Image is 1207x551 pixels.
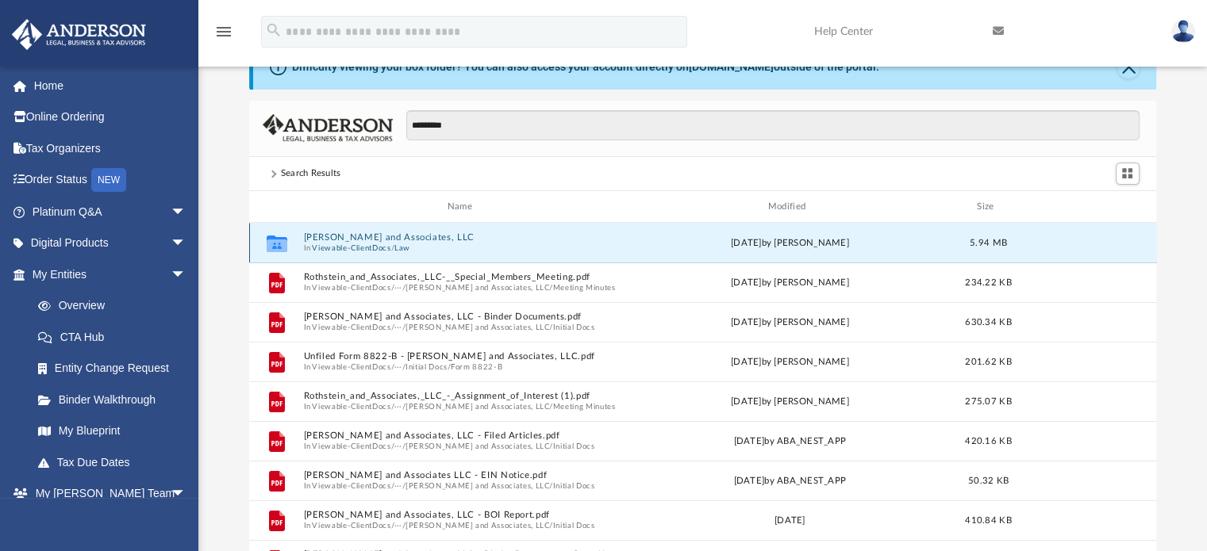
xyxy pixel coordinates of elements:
[402,521,405,531] span: /
[451,362,502,373] button: Form 8822-B
[292,59,879,75] div: Difficulty viewing your box folder? You can also access your account directly on outside of the p...
[402,283,405,293] span: /
[406,362,448,373] button: Initial Docs
[630,434,950,449] div: [DATE] by ABA_NEST_APP
[689,60,774,73] a: [DOMAIN_NAME]
[1027,200,1138,214] div: id
[552,442,594,452] button: Initial Docs
[549,521,552,531] span: /
[406,481,549,492] button: [PERSON_NAME] and Associates, LLC
[629,200,949,214] div: Modified
[303,442,623,452] span: In
[394,521,402,531] button: ···
[303,431,623,442] button: [PERSON_NAME] and Associates, LLC - Filed Articles.pdf
[303,521,623,531] span: In
[549,442,552,452] span: /
[630,316,950,330] div: [DATE] by [PERSON_NAME]
[390,323,394,333] span: /
[312,323,390,333] button: Viewable-ClientDocs
[11,478,202,510] a: My [PERSON_NAME] Teamarrow_drop_down
[447,362,450,373] span: /
[312,402,390,412] button: Viewable-ClientDocs
[549,323,552,333] span: /
[390,481,394,492] span: /
[630,514,950,528] div: [DATE]
[406,521,549,531] button: [PERSON_NAME] and Associates, LLC
[552,283,615,293] button: Meeting Minutes
[171,258,202,291] span: arrow_drop_down
[394,323,402,333] button: ···
[302,200,622,214] div: Name
[249,223,1157,551] div: grid
[406,283,549,293] button: [PERSON_NAME] and Associates, LLC
[7,19,151,50] img: Anderson Advisors Platinum Portal
[303,283,623,293] span: In
[303,243,623,254] span: In
[630,276,950,290] div: [DATE] by [PERSON_NAME]
[630,474,950,488] div: [DATE] by ABA_NEST_APP
[406,110,1139,140] input: Search files and folders
[965,516,1011,525] span: 410.84 KB
[630,355,950,369] div: [DATE] by [PERSON_NAME]
[1116,163,1140,185] button: Switch to Grid View
[171,228,202,260] span: arrow_drop_down
[552,323,594,333] button: Initial Docs
[390,521,394,531] span: /
[11,132,210,164] a: Tax Organizers
[390,362,394,373] span: /
[402,442,405,452] span: /
[394,402,402,412] button: ···
[303,323,623,333] span: In
[549,402,552,412] span: /
[303,511,623,521] button: [PERSON_NAME] and Associates, LLC - BOI Report.pdf
[11,258,210,290] a: My Entitiesarrow_drop_down
[394,442,402,452] button: ···
[967,476,1008,485] span: 50.32 KB
[956,200,1020,214] div: Size
[630,395,950,409] div: [DATE] by [PERSON_NAME]
[11,101,210,133] a: Online Ordering
[312,442,390,452] button: Viewable-ClientDocs
[22,353,210,385] a: Entity Change Request
[312,243,390,254] button: Viewable-ClientDocs
[171,478,202,511] span: arrow_drop_down
[214,30,233,41] a: menu
[965,318,1011,327] span: 630.34 KB
[22,290,210,322] a: Overview
[406,323,549,333] button: [PERSON_NAME] and Associates, LLC
[22,446,210,478] a: Tax Due Dates
[552,481,594,492] button: Initial Docs
[406,402,549,412] button: [PERSON_NAME] and Associates, LLC
[390,402,394,412] span: /
[965,358,1011,366] span: 201.62 KB
[402,402,405,412] span: /
[549,283,552,293] span: /
[390,283,394,293] span: /
[11,164,210,197] a: Order StatusNEW
[312,481,390,492] button: Viewable-ClientDocs
[22,384,210,415] a: Binder Walkthrough
[256,200,295,214] div: id
[171,196,202,228] span: arrow_drop_down
[11,196,210,228] a: Platinum Q&Aarrow_drop_down
[965,397,1011,406] span: 275.07 KB
[394,283,402,293] button: ···
[390,442,394,452] span: /
[970,239,1007,247] span: 5.94 MB
[406,442,549,452] button: [PERSON_NAME] and Associates, LLC
[312,362,390,373] button: Viewable-ClientDocs
[630,236,950,251] div: [DATE] by [PERSON_NAME]
[11,70,210,101] a: Home
[303,233,623,243] button: [PERSON_NAME] and Associates, LLC
[394,481,402,492] button: ···
[281,166,341,181] div: Search Results
[402,323,405,333] span: /
[303,273,623,283] button: Rothstein_and_Associates,_LLC-__Special_Members_Meeting.pdf
[552,402,615,412] button: Meeting Minutes
[22,321,210,353] a: CTA Hub
[552,521,594,531] button: Initial Docs
[390,243,394,254] span: /
[394,362,402,373] button: ···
